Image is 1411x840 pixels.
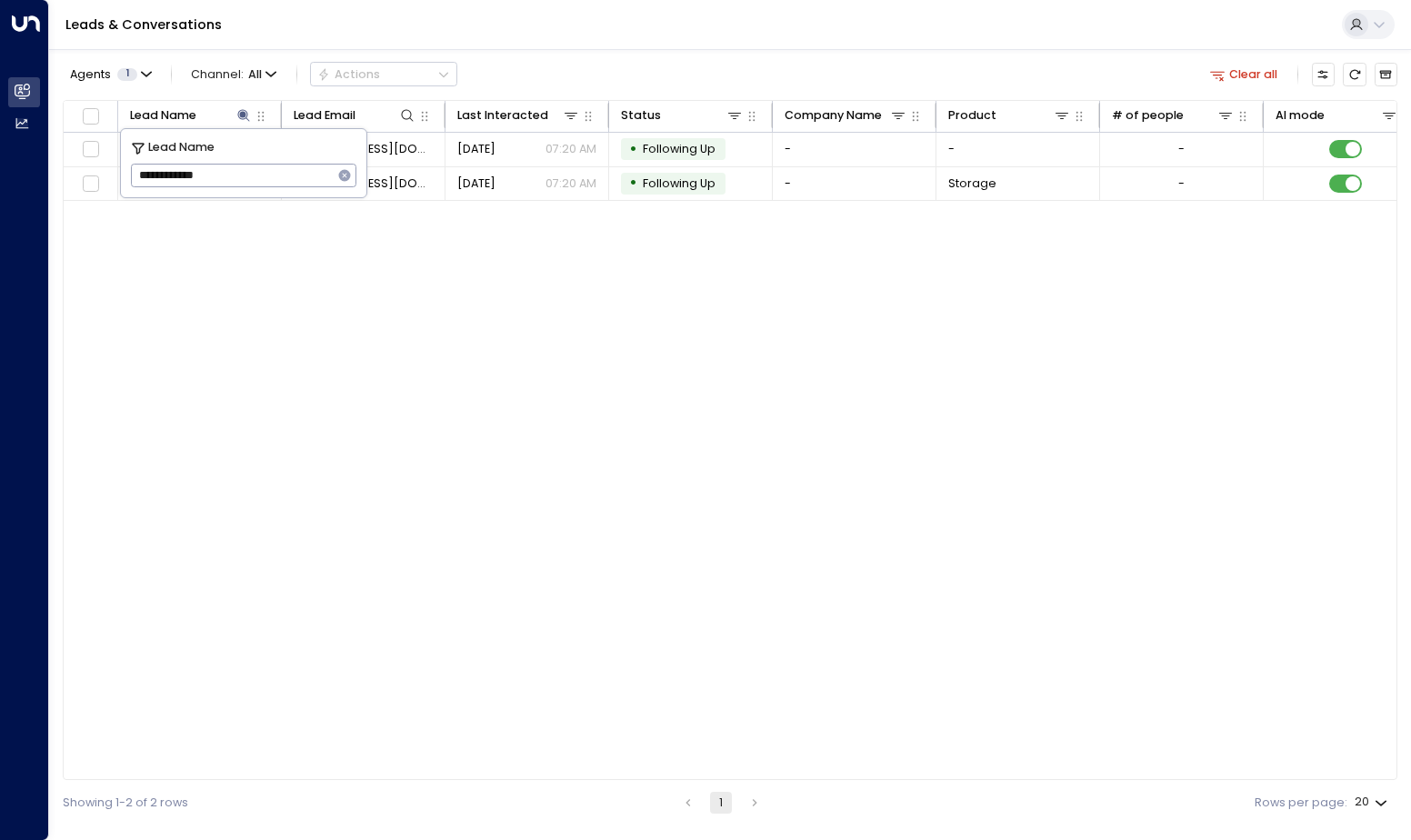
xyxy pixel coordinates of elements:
[773,133,936,166] td: -
[948,175,996,192] span: Storage
[785,105,908,125] div: Company Name
[185,63,283,85] button: Channel:All
[629,135,637,164] div: •
[63,795,188,812] div: Showing 1-2 of 2 rows
[130,105,196,125] div: Lead Name
[1204,63,1285,85] button: Clear all
[710,792,732,814] button: page 1
[1355,790,1391,815] div: 20
[70,69,111,81] span: Agents
[785,105,882,125] div: Company Name
[643,141,716,156] span: Following Up
[1375,63,1397,85] button: Archived Leads
[621,105,745,125] div: Status
[948,105,1072,125] div: Product
[1312,63,1335,85] button: Customize
[1112,105,1236,125] div: # of people
[1343,63,1366,85] span: Refresh
[773,167,936,201] td: -
[317,67,380,82] div: Actions
[936,133,1100,166] td: -
[310,62,457,86] button: Actions
[1112,105,1184,125] div: # of people
[643,175,716,191] span: Following Up
[621,105,661,125] div: Status
[457,105,581,125] div: Last Interacted
[294,105,355,125] div: Lead Email
[1178,175,1185,192] div: -
[545,175,596,192] p: 07:20 AM
[1178,141,1185,157] div: -
[545,141,596,157] p: 07:20 AM
[1276,105,1399,125] div: AI mode
[310,62,457,86] div: Button group with a nested menu
[457,141,495,157] span: Sep 13, 2025
[248,68,262,81] span: All
[148,138,215,156] span: Lead Name
[185,63,283,85] span: Channel:
[1255,795,1347,812] label: Rows per page:
[117,68,137,81] span: 1
[130,105,254,125] div: Lead Name
[63,63,157,85] button: Agents1
[80,105,101,126] span: Toggle select all
[457,105,548,125] div: Last Interacted
[629,169,637,197] div: •
[80,174,101,195] span: Toggle select row
[1276,105,1325,125] div: AI mode
[65,15,222,34] a: Leads & Conversations
[948,105,996,125] div: Product
[294,105,417,125] div: Lead Email
[457,175,495,192] span: Sep 11, 2025
[80,139,101,160] span: Toggle select row
[676,792,767,814] nav: pagination navigation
